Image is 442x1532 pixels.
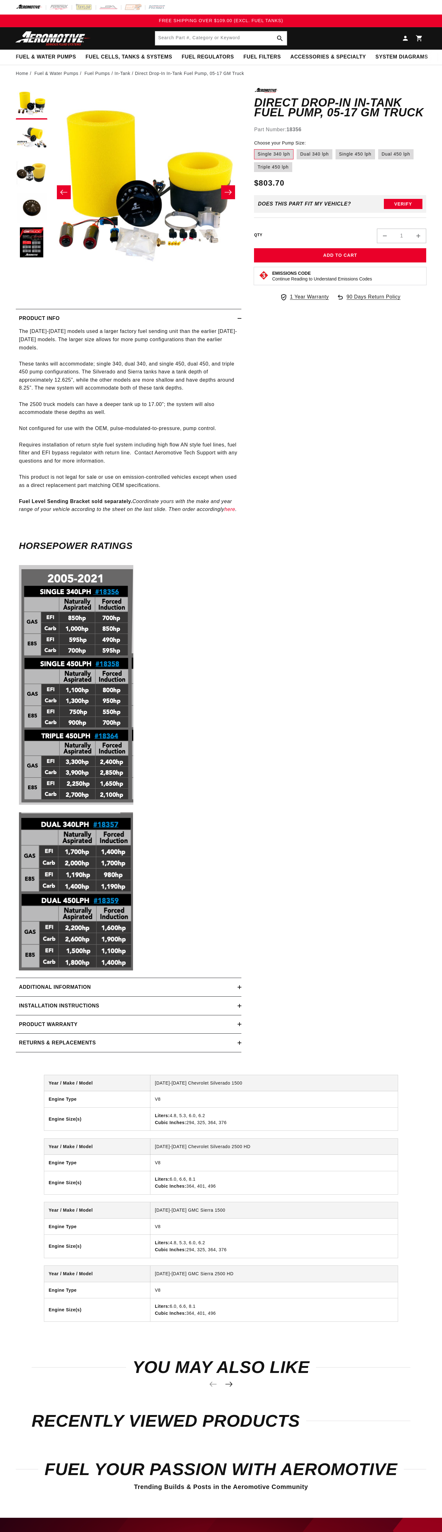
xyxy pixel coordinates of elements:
span: System Diagrams [375,54,428,60]
td: 6.0, 6.6, 8.1 364, 401, 496 [150,1171,398,1194]
th: Year / Make / Model [44,1075,150,1091]
p: Continue Reading to Understand Emissions Codes [272,276,372,282]
span: Fuel Regulators [182,54,234,60]
button: Add to Cart [254,248,426,262]
th: Engine Size(s) [44,1234,150,1258]
h2: You may also like [32,1360,410,1375]
button: Next slide [222,1377,236,1391]
nav: breadcrumbs [16,70,426,77]
strong: 18356 [287,127,302,132]
strong: Liters: [155,1240,170,1245]
button: Load image 4 in gallery view [16,192,47,224]
summary: Returns & replacements [16,1034,241,1052]
h2: Fuel Your Passion with Aeromotive [16,1462,426,1477]
span: Fuel & Water Pumps [16,54,76,60]
summary: System Diagrams [371,50,433,65]
summary: Product warranty [16,1015,241,1034]
strong: Liters: [155,1304,170,1309]
summary: Fuel Regulators [177,50,239,65]
th: Year / Make / Model [44,1202,150,1218]
a: 1 Year Warranty [280,293,329,301]
span: FREE SHIPPING OVER $109.00 (EXCL. FUEL TANKS) [159,18,283,23]
strong: Fuel Level Sending Bracket sold separately. [19,499,132,504]
label: Single 450 lph [336,149,375,159]
h2: Returns & replacements [19,1039,96,1047]
h6: Horsepower Ratings [19,542,238,550]
button: Verify [384,199,422,209]
strong: Liters: [155,1113,170,1118]
strong: Emissions Code [272,271,311,276]
strong: Cubic Inches: [155,1311,186,1316]
th: Engine Type [44,1282,150,1298]
p: The [DATE]-[DATE] models used a larger factory fuel sending unit than the earlier [DATE]-[DATE] m... [19,327,238,514]
button: Slide right [221,185,235,199]
td: 4.8, 5.3, 6.0, 6.2 294, 325, 364, 376 [150,1234,398,1258]
td: 6.0, 6.6, 8.1 364, 401, 496 [150,1298,398,1321]
div: Does This part fit My vehicle? [258,201,351,207]
span: Trending Builds & Posts in the Aeromotive Community [134,1483,308,1490]
td: [DATE]-[DATE] GMC Sierra 1500 [150,1202,398,1218]
a: Fuel & Water Pumps [34,70,78,77]
td: [DATE]-[DATE] Chevrolet Silverado 1500 [150,1075,398,1091]
th: Engine Size(s) [44,1107,150,1130]
td: V8 [150,1091,398,1107]
h2: Additional information [19,983,91,991]
strong: Cubic Inches: [155,1247,186,1252]
button: Slide left [57,185,71,199]
h1: Direct Drop-In In-Tank Fuel Pump, 05-17 GM Truck [254,98,426,118]
button: Load image 2 in gallery view [16,123,47,154]
a: Home [16,70,28,77]
span: Fuel Filters [243,54,281,60]
li: Direct Drop-In In-Tank Fuel Pump, 05-17 GM Truck [135,70,244,77]
summary: Fuel Filters [239,50,286,65]
button: Load image 5 in gallery view [16,227,47,259]
td: [DATE]-[DATE] GMC Sierra 2500 HD [150,1266,398,1282]
summary: Fuel & Water Pumps [11,50,81,65]
button: Emissions CodeContinue Reading to Understand Emissions Codes [272,270,372,282]
button: Load image 1 in gallery view [16,88,47,120]
media-gallery: Gallery Viewer [16,88,241,296]
a: Fuel Pumps [84,70,110,77]
h2: Installation Instructions [19,1002,99,1010]
td: [DATE]-[DATE] Chevrolet Silverado 2500 HD [150,1139,398,1155]
th: Year / Make / Model [44,1266,150,1282]
td: V8 [150,1282,398,1298]
td: 4.8, 5.3, 6.0, 6.2 294, 325, 364, 376 [150,1107,398,1130]
h2: Recently Viewed Products [32,1413,410,1428]
legend: Choose your Pump Size: [254,140,306,146]
button: Search Part #, Category or Keyword [273,31,287,45]
h2: Product warranty [19,1020,78,1029]
th: Engine Type [44,1155,150,1171]
summary: Installation Instructions [16,997,241,1015]
img: Aeromotive [14,31,93,46]
span: Fuel Cells, Tanks & Systems [86,54,172,60]
summary: Product Info [16,309,241,328]
label: Dual 340 lph [297,149,332,159]
th: Year / Make / Model [44,1139,150,1155]
span: 1 Year Warranty [290,293,329,301]
label: Dual 450 lph [378,149,414,159]
strong: Cubic Inches: [155,1184,186,1189]
h2: Product Info [19,314,60,323]
th: Engine Type [44,1091,150,1107]
span: $803.70 [254,177,284,189]
a: 90 Days Return Policy [336,293,401,307]
th: Engine Type [44,1218,150,1234]
span: 90 Days Return Policy [347,293,401,307]
th: Engine Size(s) [44,1171,150,1194]
input: Search Part #, Category or Keyword [155,31,287,45]
label: Single 340 lph [254,149,294,159]
label: Triple 450 lph [254,162,292,172]
span: Accessories & Specialty [290,54,366,60]
strong: Liters: [155,1177,170,1182]
summary: Additional information [16,978,241,996]
img: Emissions code [259,270,269,280]
summary: Fuel Cells, Tanks & Systems [81,50,177,65]
td: V8 [150,1155,398,1171]
li: In-Tank [114,70,135,77]
summary: Accessories & Specialty [286,50,371,65]
td: V8 [150,1218,398,1234]
a: here [224,507,235,512]
div: Part Number: [254,126,426,134]
button: Load image 3 in gallery view [16,157,47,189]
